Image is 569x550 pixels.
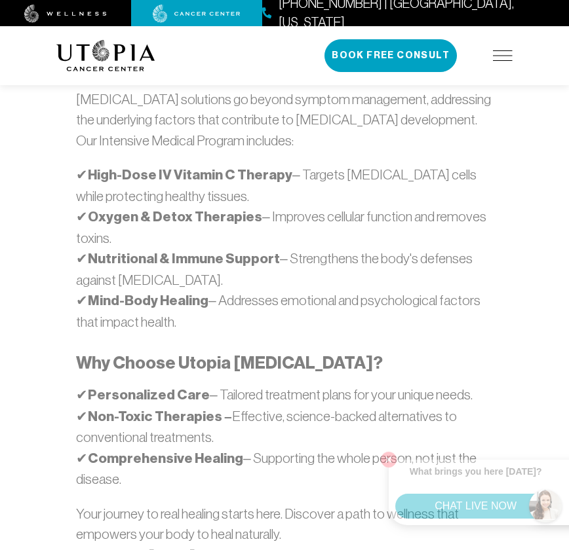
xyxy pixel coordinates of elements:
[88,208,262,225] strong: Oxygen & Detox Therapies
[76,384,493,490] p: ✔ – Tailored treatment plans for your unique needs. ✔ Effective, science-backed alternatives to c...
[88,408,232,425] strong: Non-Toxic Therapies –
[88,386,210,403] strong: Personalized Care
[324,39,457,72] button: Book Free Consult
[56,40,155,71] img: logo
[153,5,241,23] img: cancer center
[24,5,107,23] img: wellness
[493,50,513,61] img: icon-hamburger
[88,450,243,467] strong: Comprehensive Healing
[88,166,292,183] strong: High-Dose IV Vitamin C Therapy
[76,353,383,373] strong: Why Choose Utopia [MEDICAL_DATA]?
[76,164,493,332] p: ✔ – Targets [MEDICAL_DATA] cells while protecting healthy tissues. ✔ – Improves cellular function...
[88,292,208,309] strong: Mind-Body Healing
[88,250,280,267] strong: Nutritional & Immune Support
